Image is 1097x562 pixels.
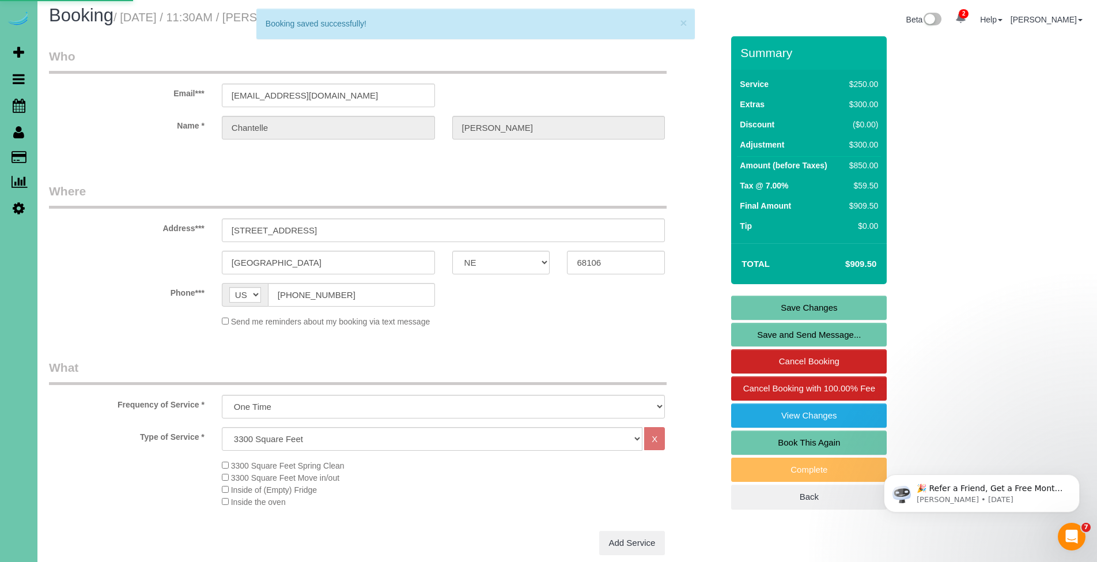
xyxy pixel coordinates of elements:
[740,99,765,110] label: Extras
[231,497,286,507] span: Inside the oven
[845,200,878,212] div: $909.50
[740,46,881,59] h3: Summary
[740,180,788,191] label: Tax @ 7.00%
[950,6,972,31] a: 2
[680,17,687,29] button: ×
[731,376,887,401] a: Cancel Booking with 100.00% Fee
[845,99,878,110] div: $300.00
[266,18,686,29] div: Booking saved successfully!
[731,296,887,320] a: Save Changes
[740,139,784,150] label: Adjustment
[231,485,317,495] span: Inside of (Empty) Fridge
[740,78,769,90] label: Service
[845,119,878,130] div: ($0.00)
[867,450,1097,531] iframe: Intercom notifications message
[922,13,941,28] img: New interface
[599,531,665,555] a: Add Service
[731,323,887,347] a: Save and Send Message...
[845,220,878,232] div: $0.00
[742,259,770,269] strong: Total
[743,383,875,393] span: Cancel Booking with 100.00% Fee
[231,473,339,482] span: 3300 Square Feet Move in/out
[740,160,827,171] label: Amount (before Taxes)
[7,12,30,28] img: Automaid Logo
[40,427,213,443] label: Type of Service *
[811,259,876,269] h4: $909.50
[731,403,887,428] a: View Changes
[731,349,887,374] a: Cancel Booking
[959,9,969,18] span: 2
[49,5,114,25] span: Booking
[740,200,791,212] label: Final Amount
[731,431,887,455] a: Book This Again
[231,461,345,470] span: 3300 Square Feet Spring Clean
[731,485,887,509] a: Back
[40,116,213,131] label: Name *
[845,180,878,191] div: $59.50
[231,317,430,326] span: Send me reminders about my booking via text message
[49,359,667,385] legend: What
[740,220,752,232] label: Tip
[845,160,878,171] div: $850.00
[49,183,667,209] legend: Where
[845,78,878,90] div: $250.00
[740,119,774,130] label: Discount
[49,48,667,74] legend: Who
[40,395,213,410] label: Frequency of Service *
[114,11,317,24] small: / [DATE] / 11:30AM / [PERSON_NAME]
[906,15,942,24] a: Beta
[1058,523,1085,550] iframe: Intercom live chat
[1011,15,1083,24] a: [PERSON_NAME]
[980,15,1003,24] a: Help
[845,139,878,150] div: $300.00
[1081,523,1091,532] span: 7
